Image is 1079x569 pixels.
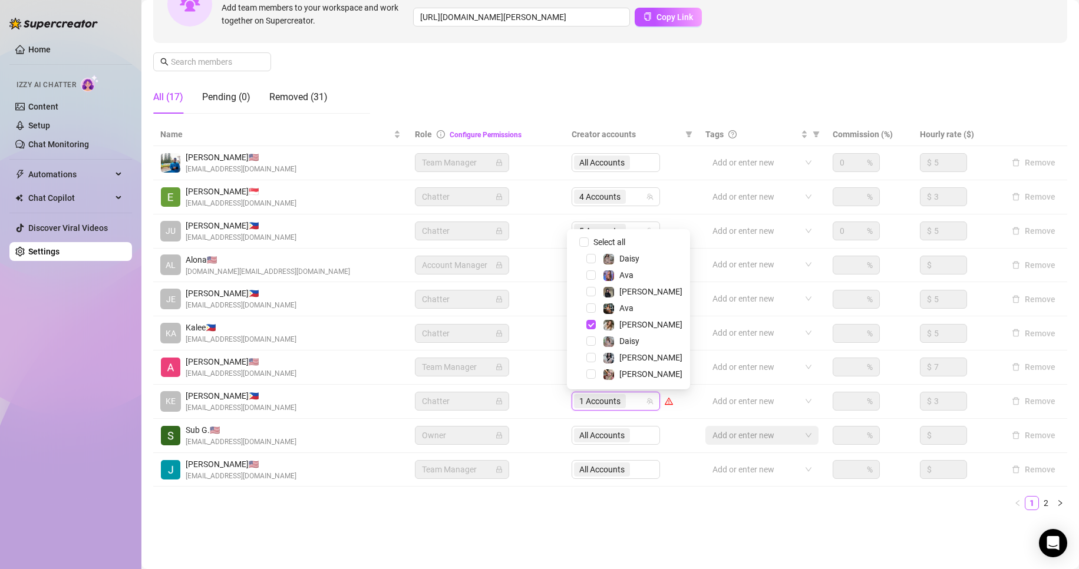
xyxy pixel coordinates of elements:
a: 1 [1025,497,1038,510]
img: Paige [603,320,614,330]
span: warning [665,397,673,405]
span: copy [644,12,652,21]
img: Jodi [161,460,180,479]
span: Select tree node [586,353,596,362]
span: 1 Accounts [579,395,621,408]
span: Team Manager [422,358,502,376]
span: Select tree node [586,287,596,296]
span: Owner [422,426,502,444]
span: [PERSON_NAME] [619,353,682,362]
img: Emad Ataei [161,153,180,173]
span: lock [496,159,503,166]
span: lock [496,363,503,370]
img: Daisy [603,336,614,347]
a: Configure Permissions [450,131,522,139]
span: info-circle [437,130,445,138]
span: lock [496,432,503,439]
span: Chatter [422,325,502,342]
th: Name [153,123,408,146]
span: search [160,58,169,66]
span: filter [683,125,695,143]
span: Chatter [422,188,502,206]
span: Izzy AI Chatter [17,80,76,91]
button: Copy Link [635,8,702,27]
span: Name [160,128,391,141]
span: Team Manager [422,154,502,171]
span: [EMAIL_ADDRESS][DOMAIN_NAME] [186,436,296,448]
span: [PERSON_NAME] 🇺🇸 [186,355,296,368]
span: Automations [28,165,112,184]
img: Chat Copilot [15,194,23,202]
li: Next Page [1053,496,1067,510]
th: Commission (%) [826,123,913,146]
span: Creator accounts [572,128,681,141]
span: Chatter [422,290,502,308]
span: filter [813,131,820,138]
span: lock [496,193,503,200]
span: [EMAIL_ADDRESS][DOMAIN_NAME] [186,402,296,413]
button: Remove [1007,428,1060,442]
span: Select tree node [586,336,596,346]
th: Hourly rate ($) [913,123,1000,146]
span: Daisy [619,254,639,263]
span: Tags [705,128,724,141]
button: right [1053,496,1067,510]
span: 4 Accounts [574,190,626,204]
img: Alexicon Ortiaga [161,358,180,377]
span: thunderbolt [15,170,25,179]
div: Pending (0) [202,90,250,104]
button: Remove [1007,190,1060,204]
span: Role [415,130,432,139]
span: [PERSON_NAME] 🇵🇭 [186,219,296,232]
img: logo-BBDzfeDw.svg [9,18,98,29]
span: [EMAIL_ADDRESS][DOMAIN_NAME] [186,198,296,209]
span: [PERSON_NAME] [619,287,682,296]
span: Alona 🇺🇸 [186,253,350,266]
span: lock [496,296,503,303]
span: Add team members to your workspace and work together on Supercreator. [222,1,408,27]
a: Home [28,45,51,54]
span: [EMAIL_ADDRESS][DOMAIN_NAME] [186,334,296,345]
span: right [1057,499,1064,507]
a: Discover Viral Videos [28,223,108,233]
span: question-circle [728,130,737,138]
input: Search members [171,55,255,68]
span: lock [496,262,503,269]
span: [EMAIL_ADDRESS][DOMAIN_NAME] [186,368,296,379]
span: lock [496,330,503,337]
img: Sub Genius [161,426,180,445]
a: Content [28,102,58,111]
button: Remove [1007,156,1060,170]
span: [EMAIL_ADDRESS][DOMAIN_NAME] [186,300,296,311]
span: Select tree node [586,320,596,329]
span: KA [166,327,176,340]
img: AI Chatter [81,75,99,92]
span: filter [810,125,822,143]
button: Remove [1007,292,1060,306]
button: Remove [1007,326,1060,340]
li: 2 [1039,496,1053,510]
span: [PERSON_NAME] 🇵🇭 [186,389,296,402]
span: lock [496,227,503,234]
span: Account Manager [422,256,502,274]
div: All (17) [153,90,183,104]
span: team [646,227,654,234]
img: Anna [603,287,614,297]
span: Copy Link [656,12,693,22]
li: 1 [1025,496,1039,510]
span: [PERSON_NAME] 🇺🇸 [186,151,296,164]
img: Ava [603,303,614,314]
div: Open Intercom Messenger [1039,529,1067,557]
span: Select tree node [586,303,596,313]
img: Anna [603,369,614,380]
span: Chatter [422,222,502,240]
span: [PERSON_NAME] [619,320,682,329]
span: Select all [589,236,630,249]
span: [PERSON_NAME] 🇵🇭 [186,287,296,300]
span: Chat Copilot [28,188,112,207]
span: lock [496,398,503,405]
button: Remove [1007,224,1060,238]
span: 4 Accounts [579,190,621,203]
span: Select tree node [586,270,596,280]
img: Daisy [603,254,614,264]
